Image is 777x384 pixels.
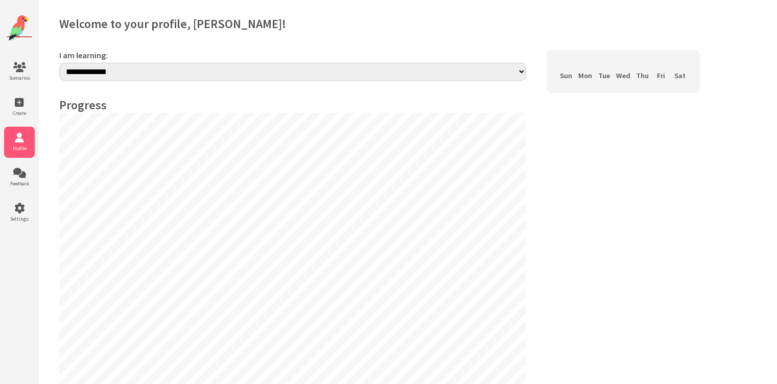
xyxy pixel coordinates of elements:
span: Feedback [4,180,35,187]
th: Thu [633,68,652,83]
label: I am learning: [59,50,526,60]
span: Settings [4,215,35,222]
h4: Progress [59,97,526,113]
th: Mon [576,68,595,83]
h2: Welcome to your profile, [PERSON_NAME]! [59,16,756,32]
th: Sun [557,68,576,83]
th: Wed [614,68,633,83]
span: Create [4,110,35,116]
span: Profile [4,145,35,152]
th: Fri [652,68,671,83]
span: Scenarios [4,75,35,81]
th: Sat [671,68,690,83]
th: Tue [595,68,614,83]
img: Website Logo [7,15,32,41]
